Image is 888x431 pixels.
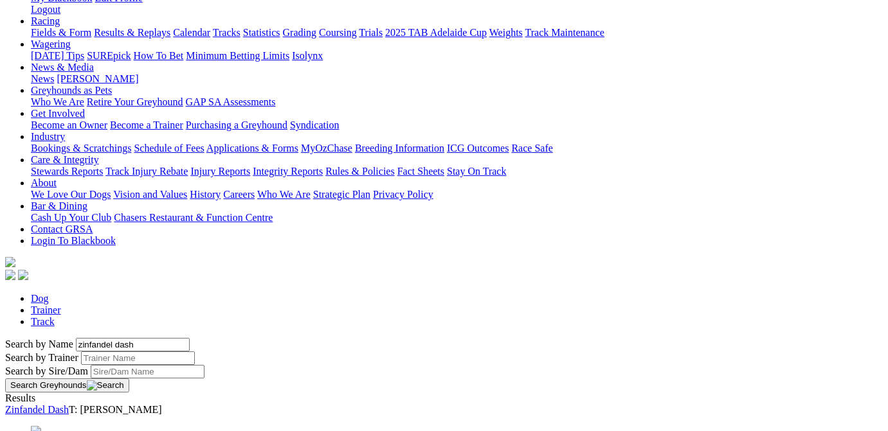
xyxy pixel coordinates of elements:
[31,189,111,200] a: We Love Our Dogs
[31,4,60,15] a: Logout
[31,316,55,327] a: Track
[31,166,883,177] div: Care & Integrity
[5,352,78,363] label: Search by Trainer
[190,166,250,177] a: Injury Reports
[257,189,311,200] a: Who We Are
[31,200,87,211] a: Bar & Dining
[31,73,883,85] div: News & Media
[31,177,57,188] a: About
[31,235,116,246] a: Login To Blackbook
[31,73,54,84] a: News
[359,27,383,38] a: Trials
[5,404,883,416] div: T: [PERSON_NAME]
[31,85,112,96] a: Greyhounds as Pets
[5,270,15,280] img: facebook.svg
[31,143,883,154] div: Industry
[31,131,65,142] a: Industry
[91,365,204,378] input: Search by Sire/Dam name
[31,224,93,234] a: Contact GRSA
[87,96,183,107] a: Retire Your Greyhound
[110,119,183,130] a: Become a Trainer
[31,304,61,315] a: Trainer
[31,27,91,38] a: Fields & Form
[206,143,298,154] a: Applications & Forms
[355,143,444,154] a: Breeding Information
[511,143,552,154] a: Race Safe
[31,108,85,119] a: Get Involved
[489,27,523,38] a: Weights
[31,143,131,154] a: Bookings & Scratchings
[447,143,509,154] a: ICG Outcomes
[76,338,190,351] input: Search by Greyhound name
[292,50,323,61] a: Isolynx
[385,27,487,38] a: 2025 TAB Adelaide Cup
[81,351,195,365] input: Search by Trainer name
[5,404,69,415] a: Zinfandel Dash
[31,50,883,62] div: Wagering
[105,166,188,177] a: Track Injury Rebate
[31,27,883,39] div: Racing
[313,189,370,200] a: Strategic Plan
[31,96,883,108] div: Greyhounds as Pets
[290,119,339,130] a: Syndication
[301,143,352,154] a: MyOzChase
[31,39,71,49] a: Wagering
[186,50,289,61] a: Minimum Betting Limits
[57,73,138,84] a: [PERSON_NAME]
[186,119,287,130] a: Purchasing a Greyhound
[31,15,60,26] a: Racing
[31,212,111,223] a: Cash Up Your Club
[31,166,103,177] a: Stewards Reports
[5,257,15,267] img: logo-grsa-white.png
[87,380,124,391] img: Search
[283,27,316,38] a: Grading
[5,365,88,376] label: Search by Sire/Dam
[447,166,506,177] a: Stay On Track
[319,27,357,38] a: Coursing
[113,189,187,200] a: Vision and Values
[31,62,94,73] a: News & Media
[253,166,323,177] a: Integrity Reports
[243,27,280,38] a: Statistics
[94,27,170,38] a: Results & Replays
[134,50,184,61] a: How To Bet
[18,270,28,280] img: twitter.svg
[223,189,255,200] a: Careers
[186,96,276,107] a: GAP SA Assessments
[134,143,204,154] a: Schedule of Fees
[5,339,73,349] label: Search by Name
[190,189,221,200] a: History
[213,27,240,38] a: Tracks
[31,212,883,224] div: Bar & Dining
[5,392,883,404] div: Results
[114,212,273,223] a: Chasers Restaurant & Function Centre
[31,96,84,107] a: Who We Are
[31,189,883,200] div: About
[5,378,129,392] button: Search Greyhounds
[87,50,131,61] a: SUREpick
[525,27,604,38] a: Track Maintenance
[31,154,99,165] a: Care & Integrity
[373,189,433,200] a: Privacy Policy
[397,166,444,177] a: Fact Sheets
[31,293,49,304] a: Dog
[325,166,395,177] a: Rules & Policies
[31,119,107,130] a: Become an Owner
[173,27,210,38] a: Calendar
[31,50,84,61] a: [DATE] Tips
[31,119,883,131] div: Get Involved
